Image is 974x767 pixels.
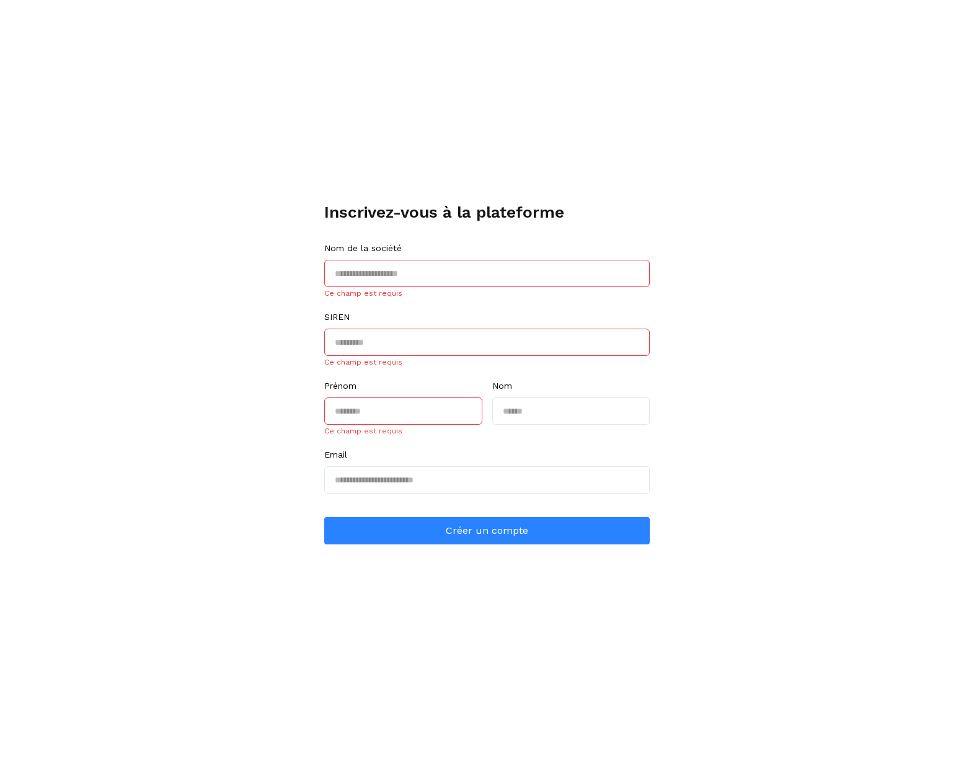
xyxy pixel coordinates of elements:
span: Email [324,448,347,461]
button: Créer un compte [324,517,650,544]
div: Ce champ est requis [324,357,650,365]
span: Nom [492,379,512,392]
span: SIREN [324,311,350,324]
h1: Inscrivez-vous à la plateforme [324,203,650,222]
span: Créer un compte [446,525,528,536]
span: Prénom [324,379,356,392]
div: Ce champ est requis [324,288,650,296]
div: Ce champ est requis [324,426,482,433]
span: Nom de la société [324,242,402,255]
